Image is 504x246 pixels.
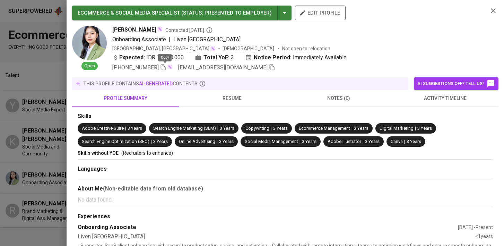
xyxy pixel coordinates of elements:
[112,45,216,52] div: [GEOGRAPHIC_DATA], [GEOGRAPHIC_DATA]
[391,139,403,144] span: Canva
[220,126,234,131] span: 3 Years
[183,94,281,103] span: resume
[78,112,493,120] div: Skills
[295,10,346,15] a: edit profile
[153,126,216,131] span: Search Engine Marketing (SEM)
[301,8,340,17] span: edit profile
[245,139,298,144] span: Social Media Management
[112,26,156,34] span: [PERSON_NAME]
[78,10,180,16] span: ECOMMERCE & SOCIAL MEDIA SPECIALIST
[165,27,213,34] span: Contacted [DATE]
[299,126,350,131] span: Ecommerce Management
[295,6,346,20] button: edit profile
[84,80,198,87] p: this profile contains contents
[119,53,145,62] b: Expected:
[169,35,171,44] span: |
[407,139,421,144] span: 3 Years
[112,53,184,62] div: IDR 12.000.000
[78,185,493,193] div: About Me
[396,94,495,103] span: activity timeline
[78,150,119,156] span: Skills without YOE
[81,63,98,69] span: Open
[173,36,241,43] span: Liven [GEOGRAPHIC_DATA]
[72,26,107,60] img: 8b64dcc6382ad287e4fedbe0f97b3714.jpeg
[112,36,166,43] span: Onboarding Associate
[271,125,272,132] span: |
[103,185,203,192] b: (Non-editable data from old database)
[328,139,361,144] span: Adobe Illustrator
[206,27,213,34] svg: By Batam recruiter
[223,45,275,52] span: [DEMOGRAPHIC_DATA]
[351,125,353,132] span: |
[82,126,124,131] span: Adobe Creative Suite
[254,53,292,62] b: Notice Period:
[219,139,234,144] span: 3 Years
[380,126,414,131] span: Digital Marketing
[125,125,126,132] span: |
[139,81,173,86] span: AI-generated
[217,138,218,145] span: |
[179,139,215,144] span: Online Advertising
[78,196,493,204] p: No data found.
[354,126,368,131] span: 3 Years
[273,126,288,131] span: 3 Years
[82,139,149,144] span: Search Engine Optimization (SEO)
[151,138,152,145] span: |
[302,139,316,144] span: 3 Years
[417,79,495,88] span: AI suggestions off? Tell us!
[210,46,216,51] img: magic_wand.svg
[217,125,218,132] span: |
[417,126,432,131] span: 3 Years
[363,138,364,145] span: |
[78,233,475,241] div: Liven [GEOGRAPHIC_DATA]
[415,125,416,132] span: |
[245,53,347,62] div: Immediately Available
[128,126,142,131] span: 3 Years
[167,64,173,70] img: magic_wand.svg
[78,223,458,231] div: Onboarding Associate
[153,139,168,144] span: 3 Years
[282,45,330,52] p: Not open to relocation
[78,165,493,173] div: Languages
[458,224,493,231] div: [DATE] - Present
[157,26,163,32] img: magic_wand.svg
[121,150,173,156] span: (Recruiters to enhance)
[404,138,405,145] span: |
[289,94,388,103] span: notes (0)
[231,53,234,62] span: 3
[181,10,272,16] span: ( STATUS : Presented to Employer )
[112,64,159,71] span: [PHONE_NUMBER]
[203,53,229,62] b: Total YoE:
[299,138,301,145] span: |
[365,139,380,144] span: 3 Years
[72,6,292,20] button: ECOMMERCE & SOCIAL MEDIA SPECIALIST (STATUS: Presented to Employer)
[245,126,269,131] span: Copywriting
[76,94,175,103] span: profile summary
[475,233,493,241] div: <1 years
[78,213,493,221] div: Experiences
[414,77,498,90] button: AI suggestions off? Tell us!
